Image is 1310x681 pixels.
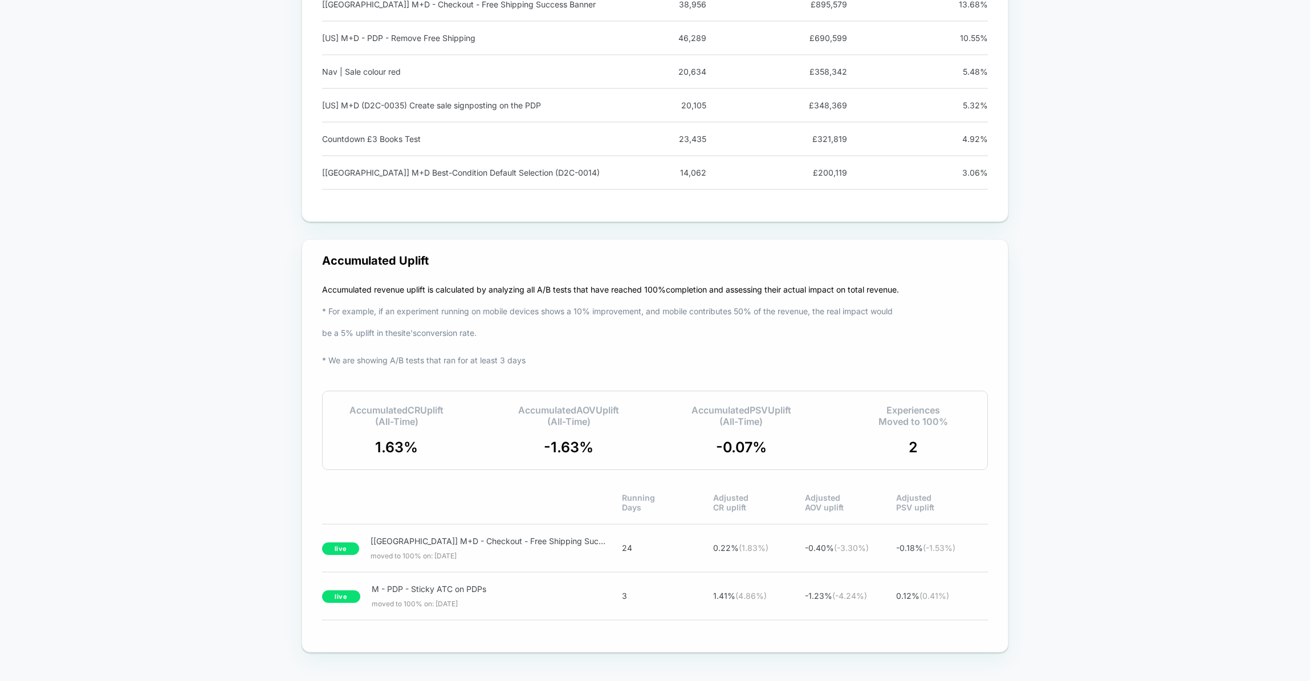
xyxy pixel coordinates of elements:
span: Accumulated PSV Uplift (All-Time) [691,404,791,427]
span: £ 200,119 [796,168,847,177]
span: Accumulated CR Uplift (All-Time) [349,404,444,427]
span: 24 [622,543,714,553]
span: Adjusted AOV uplift [805,493,897,512]
span: ( -1.53 %) [923,543,955,553]
span: £ 690,599 [796,33,847,43]
div: Countdown £3 Books Test [322,134,622,144]
span: 0.22 % [713,543,805,553]
div: Nav | Sale colour red [322,67,622,76]
div: [US] M+D - PDP - Remove Free Shipping [322,33,622,43]
span: £ 348,369 [796,100,847,110]
span: Accumulated AOV Uplift (All-Time) [518,404,619,427]
p: Accumulated Uplift [322,254,429,267]
p: Accumulated revenue uplift is calculated by analyzing all A/B tests that have reached 100% comple... [322,279,899,371]
div: [[GEOGRAPHIC_DATA]] M+D Best-Condition Default Selection (D2C-0014) [322,168,622,177]
p: live [322,590,360,603]
span: moved to 100% on: [DATE] [371,552,608,560]
span: ( -3.30 %) [834,543,869,553]
span: moved to 100% on: [DATE] [372,599,608,608]
span: -0.07 % [716,439,767,456]
span: Adjusted CR uplift [713,493,805,512]
span: 5.32 % [937,100,988,110]
span: 23,435 [655,134,706,144]
span: 3.06 % [937,168,988,177]
span: 0.12 % [896,591,988,601]
span: 46,289 [655,33,706,43]
span: 1.41 % [713,591,805,601]
span: 3 [622,591,714,601]
span: 20,634 [655,67,706,76]
span: 2 [909,439,918,456]
span: -1.63 % [544,439,593,456]
span: * For example, if an experiment running on mobile devices shows a 10% improvement, and mobile con... [322,306,893,338]
span: 4.92 % [937,134,988,144]
span: 14,062 [655,168,706,177]
span: * We are showing A/B tests that ran for at least 3 days [322,355,526,365]
span: [[GEOGRAPHIC_DATA]] M+D - Checkout - Free Shipping Success Banner [371,536,606,546]
p: live [322,542,359,555]
span: ( 0.41 %) [920,591,949,601]
span: 1.63 % [375,439,418,456]
span: M - PDP - Sticky ATC on PDPs [372,584,606,594]
span: £ 358,342 [796,67,847,76]
span: Experiences Moved to 100% [878,404,948,427]
span: ( -4.24 %) [832,591,867,601]
span: -0.40 % [805,543,897,553]
span: £ 321,819 [796,134,847,144]
span: 10.55 % [937,33,988,43]
span: 20,105 [655,100,706,110]
span: Running Days [622,493,714,512]
span: Adjusted PSV uplift [896,493,988,512]
span: -1.23 % [805,591,897,601]
span: 5.48 % [937,67,988,76]
span: ( 1.83 %) [739,543,768,553]
div: [US] M+D (D2C-0035) Create sale signposting on the PDP [322,100,622,110]
span: ( 4.86 %) [735,591,767,601]
span: -0.18 % [896,543,988,553]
